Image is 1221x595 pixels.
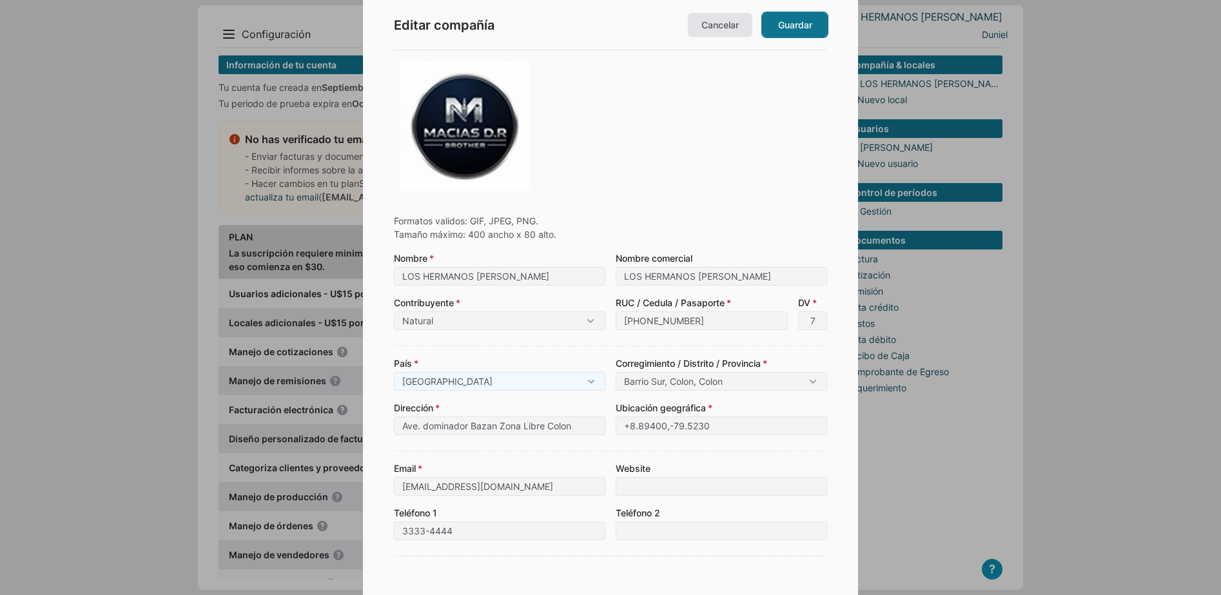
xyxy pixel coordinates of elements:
[394,477,605,496] input: Email
[394,462,605,496] label: Email
[616,356,827,370] label: Corregimiento / Distrito / Provincia
[688,13,752,37] a: Cancelar
[394,356,605,370] label: País
[394,251,605,265] label: Nombre
[616,267,827,286] input: Nombre comercial
[394,296,605,309] label: Contribuyente
[394,522,605,540] input: Teléfono 1
[616,416,827,435] input: +8.89400,-79.5230
[763,13,827,37] a: Guardar
[394,214,556,241] div: Formatos validos: GIF, JPEG, PNG. Tamaño máximo: 400 ancho x 80 alto.
[394,17,494,34] span: Editar compañía
[616,401,827,415] label: Ubicación geográfica
[394,401,605,415] label: Dirección
[616,462,827,475] label: Website
[616,506,827,520] label: Teléfono 2
[616,296,788,309] label: RUC / Cedula / Pasaporte
[798,296,827,309] label: DV
[616,251,827,286] label: Nombre comercial
[394,506,605,540] label: Teléfono 1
